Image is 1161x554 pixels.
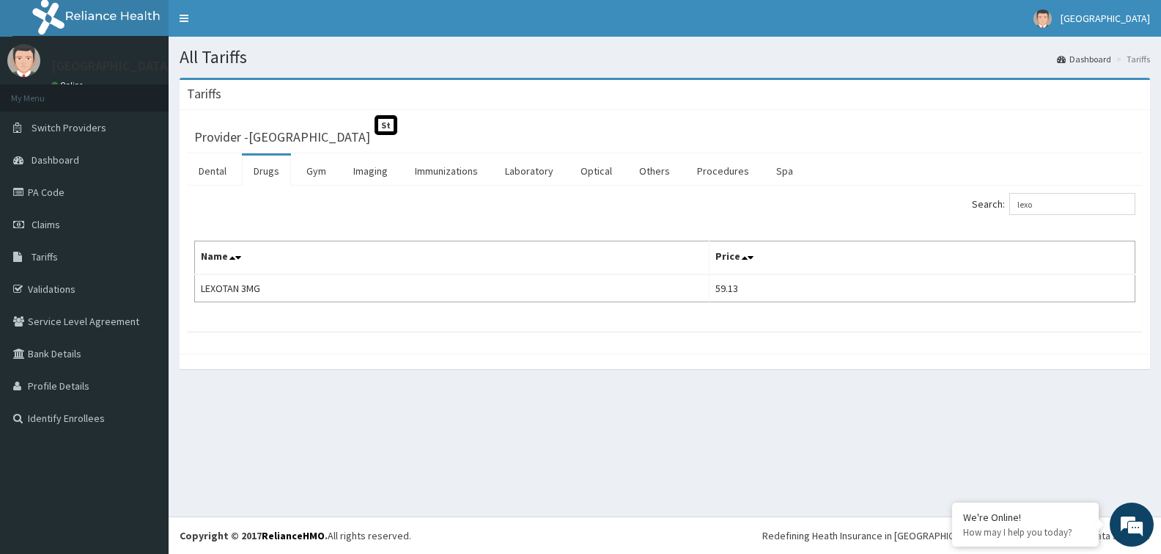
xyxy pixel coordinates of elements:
h1: All Tariffs [180,48,1150,67]
span: Tariffs [32,250,58,263]
a: Drugs [242,156,291,186]
span: Claims [32,218,60,231]
a: Spa [764,156,805,186]
a: Online [51,80,86,90]
p: How may I help you today? [963,526,1088,539]
li: Tariffs [1113,53,1150,65]
footer: All rights reserved. [169,517,1161,554]
h3: Provider - [GEOGRAPHIC_DATA] [194,131,370,144]
img: User Image [1033,10,1052,28]
a: Gym [295,156,338,186]
a: Laboratory [493,156,565,186]
div: We're Online! [963,511,1088,524]
input: Search: [1009,193,1135,215]
label: Search: [972,193,1135,215]
td: LEXOTAN 3MG [195,274,709,302]
th: Price [709,241,1135,275]
span: Dashboard [32,153,79,167]
span: St [375,115,397,135]
a: Dashboard [1057,53,1111,65]
span: Switch Providers [32,121,106,134]
div: Redefining Heath Insurance in [GEOGRAPHIC_DATA] using Telemedicine and Data Science! [762,528,1150,543]
span: [GEOGRAPHIC_DATA] [1061,12,1150,25]
h3: Tariffs [187,87,221,101]
td: 59.13 [709,274,1135,302]
strong: Copyright © 2017 . [180,529,328,542]
a: Dental [187,156,238,186]
a: Procedures [685,156,761,186]
img: User Image [7,44,40,77]
p: [GEOGRAPHIC_DATA] [51,59,172,73]
a: Immunizations [403,156,490,186]
a: Optical [569,156,624,186]
th: Name [195,241,709,275]
a: RelianceHMO [262,529,325,542]
a: Others [627,156,682,186]
a: Imaging [342,156,399,186]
